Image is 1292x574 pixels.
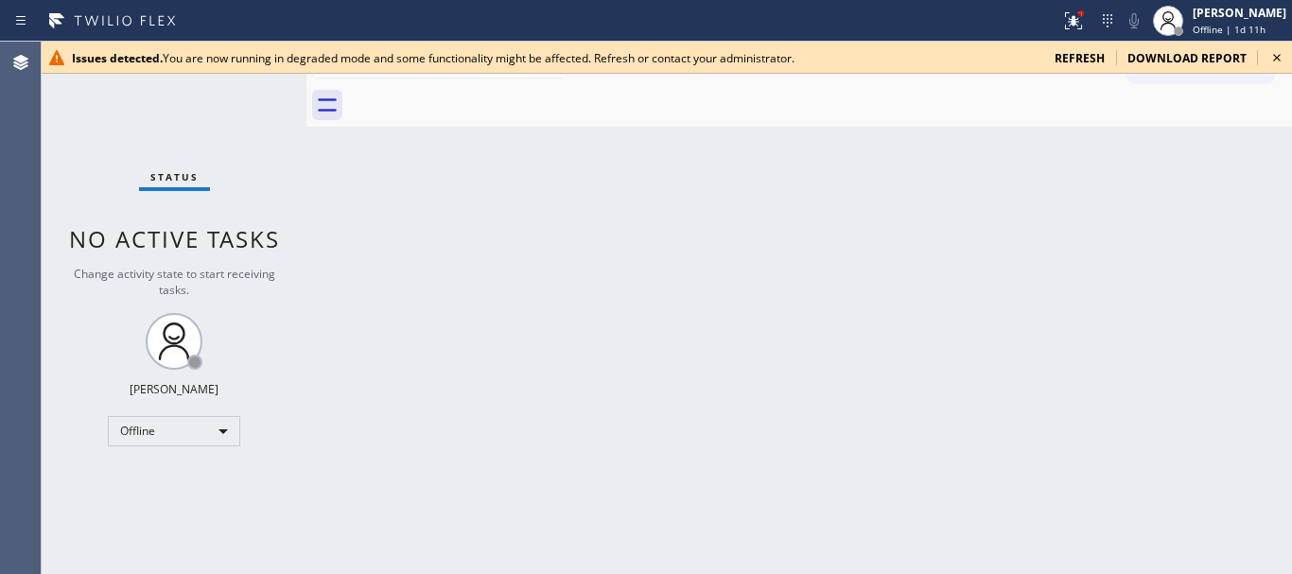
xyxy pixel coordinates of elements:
span: Status [150,170,199,183]
span: No active tasks [69,223,280,254]
div: [PERSON_NAME] [1193,5,1286,21]
span: Change activity state to start receiving tasks. [74,266,275,298]
span: download report [1127,50,1247,66]
span: refresh [1055,50,1105,66]
b: Issues detected. [72,50,163,66]
div: Offline [108,416,240,446]
div: You are now running in degraded mode and some functionality might be affected. Refresh or contact... [72,50,1039,66]
button: Mute [1121,8,1147,34]
div: [PERSON_NAME] [130,381,218,397]
span: Offline | 1d 11h [1193,23,1266,36]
